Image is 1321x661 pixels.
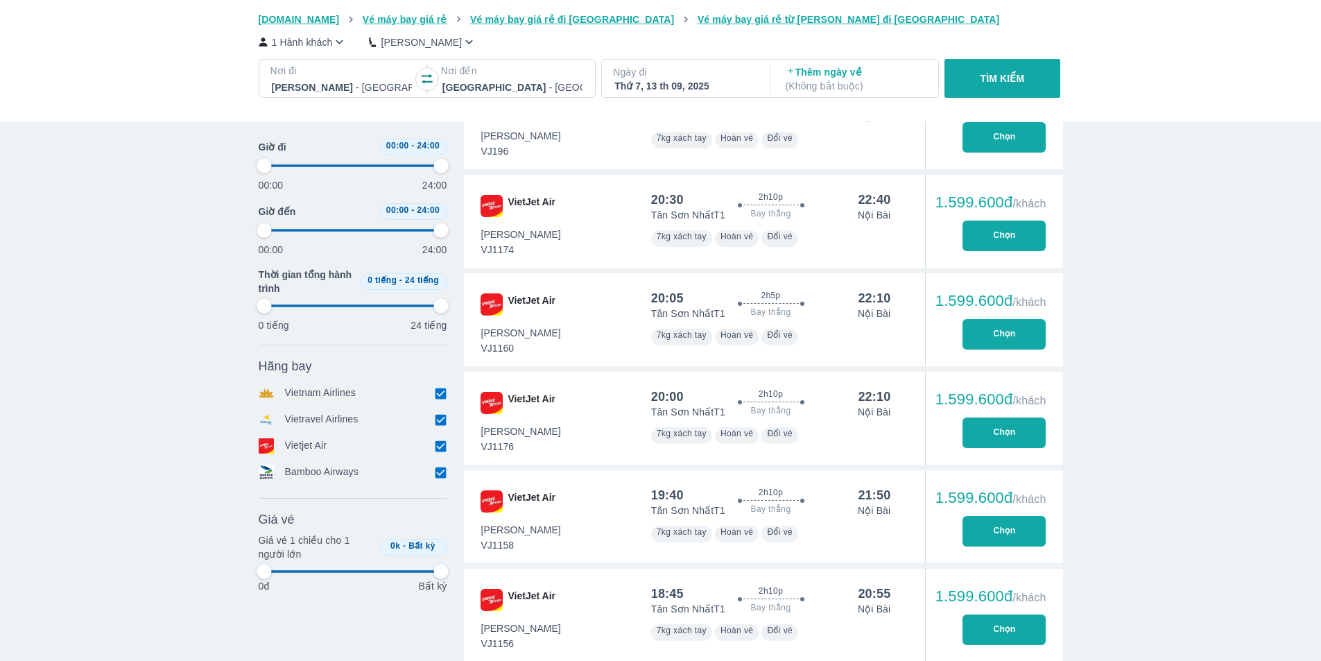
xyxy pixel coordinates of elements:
span: 0k [390,541,400,551]
img: VJ [481,589,503,611]
span: 7kg xách tay [657,626,707,635]
span: Hoàn vé [720,527,754,537]
p: Tân Sơn Nhất T1 [651,307,725,320]
img: VJ [481,392,503,414]
p: 24:00 [422,243,447,257]
div: 20:55 [858,585,890,602]
span: Hoàn vé [720,330,754,340]
p: Bamboo Airways [285,465,359,480]
p: 24 tiếng [411,318,447,332]
span: 24:00 [417,141,440,151]
span: Hoàn vé [720,429,754,438]
img: VJ [481,293,503,316]
span: Đổi vé [767,626,793,635]
button: [PERSON_NAME] [369,35,476,49]
span: /khách [1012,592,1046,603]
p: ( Không bắt buộc ) [786,79,926,93]
span: - [403,541,406,551]
span: 2h10p [759,585,783,596]
button: Chọn [962,319,1046,350]
div: 22:10 [858,290,890,307]
span: VJ196 [481,144,561,158]
span: - [411,141,414,151]
span: 2h10p [759,191,783,203]
span: Giờ đi [259,140,286,154]
p: Vietravel Airlines [285,412,359,427]
span: VietJet Air [508,490,555,513]
span: VietJet Air [508,589,555,611]
span: 00:00 [386,141,409,151]
p: Tân Sơn Nhất T1 [651,504,725,517]
span: 2h10p [759,388,783,400]
span: VJ1158 [481,538,561,552]
button: Chọn [962,516,1046,547]
span: /khách [1012,296,1046,308]
span: [PERSON_NAME] [481,228,561,241]
button: Chọn [962,418,1046,448]
div: Thứ 7, 13 th 09, 2025 [614,79,754,93]
span: Hoàn vé [720,232,754,241]
span: /khách [1012,198,1046,209]
span: Hoàn vé [720,626,754,635]
p: 00:00 [259,243,284,257]
span: Vé máy bay giá rẻ [363,14,447,25]
span: 2h5p [761,290,780,301]
span: 7kg xách tay [657,232,707,241]
span: 24:00 [417,205,440,215]
p: Tân Sơn Nhất T1 [651,208,725,222]
button: 1 Hành khách [259,35,347,49]
div: 1.599.600đ [935,391,1046,408]
span: VJ1160 [481,341,561,355]
div: 21:50 [858,487,890,504]
span: Giá vé [259,511,295,528]
p: Vietjet Air [285,438,327,454]
span: Vé máy bay giá rẻ từ [PERSON_NAME] đi [GEOGRAPHIC_DATA] [698,14,1000,25]
p: 00:00 [259,178,284,192]
button: Chọn [962,122,1046,153]
span: VietJet Air [508,392,555,414]
span: VJ1174 [481,243,561,257]
p: Nội Bài [858,504,890,517]
span: Đổi vé [767,232,793,241]
span: [DOMAIN_NAME] [259,14,340,25]
span: [PERSON_NAME] [481,129,561,143]
span: Thời gian tổng hành trình [259,268,354,295]
span: Vé máy bay giá rẻ đi [GEOGRAPHIC_DATA] [470,14,674,25]
p: 24:00 [422,178,447,192]
button: Chọn [962,615,1046,645]
span: Đổi vé [767,527,793,537]
div: 22:10 [858,388,890,405]
p: Nơi đi [270,64,413,78]
button: Chọn [962,221,1046,251]
div: 1.599.600đ [935,588,1046,605]
p: Bất kỳ [418,579,447,593]
span: [PERSON_NAME] [481,523,561,537]
span: 7kg xách tay [657,330,707,340]
p: [PERSON_NAME] [381,35,462,49]
span: - [411,205,414,215]
p: Nội Bài [858,405,890,419]
nav: breadcrumb [259,12,1063,26]
span: Bất kỳ [408,541,435,551]
span: [PERSON_NAME] [481,424,561,438]
div: 1.599.600đ [935,490,1046,506]
span: 2h10p [759,487,783,498]
button: TÌM KIẾM [944,59,1060,98]
div: 18:45 [651,585,684,602]
span: /khách [1012,395,1046,406]
div: 1.599.600đ [935,194,1046,211]
p: Ngày đi [613,65,756,79]
span: 0 tiếng [368,275,397,285]
img: VJ [481,195,503,217]
span: /khách [1012,493,1046,505]
p: 0đ [259,579,270,593]
div: 19:40 [651,487,684,504]
p: 0 tiếng [259,318,289,332]
p: Nội Bài [858,307,890,320]
div: 22:40 [858,191,890,208]
p: Tân Sơn Nhất T1 [651,602,725,616]
span: [PERSON_NAME] [481,621,561,635]
p: Thêm ngày về [786,65,926,93]
div: 20:30 [651,191,684,208]
p: Nội Bài [858,208,890,222]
